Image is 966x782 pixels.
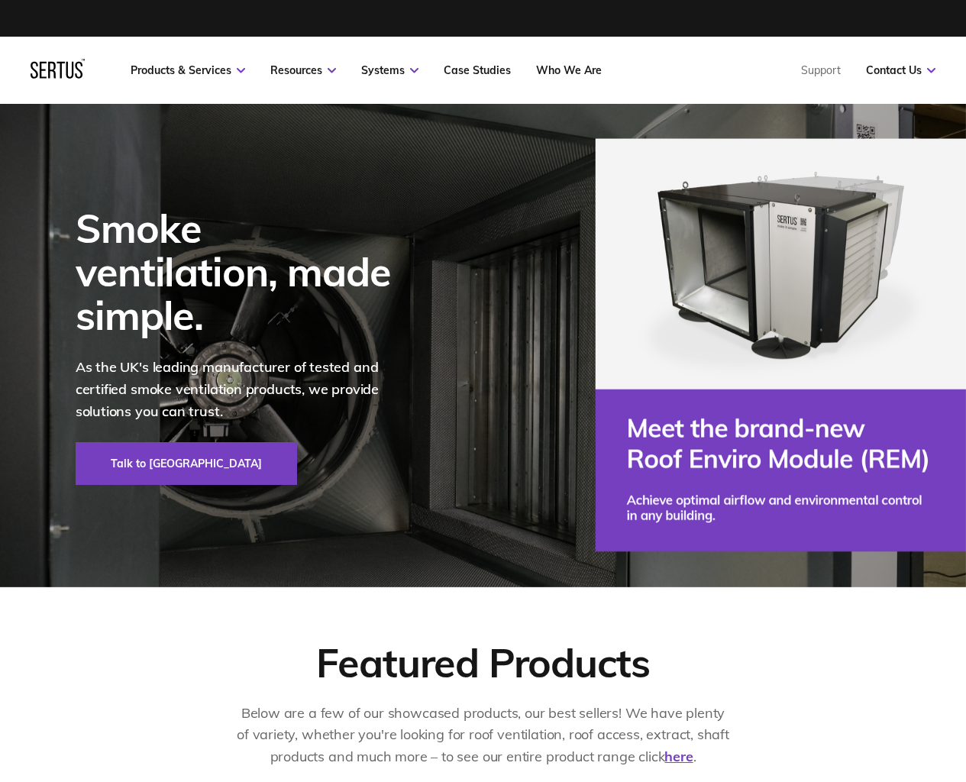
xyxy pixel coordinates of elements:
div: Smoke ventilation, made simple. [76,206,412,338]
a: Systems [361,63,418,77]
a: Contact Us [866,63,935,77]
a: here [664,748,693,765]
a: Resources [270,63,336,77]
a: Case Studies [444,63,511,77]
p: Below are a few of our showcased products, our best sellers! We have plenty of variety, whether y... [235,703,732,768]
div: Featured Products [316,638,649,687]
p: As the UK's leading manufacturer of tested and certified smoke ventilation products, we provide s... [76,357,412,422]
a: Support [801,63,841,77]
a: Talk to [GEOGRAPHIC_DATA] [76,442,297,485]
a: Products & Services [131,63,245,77]
a: Who We Are [536,63,602,77]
